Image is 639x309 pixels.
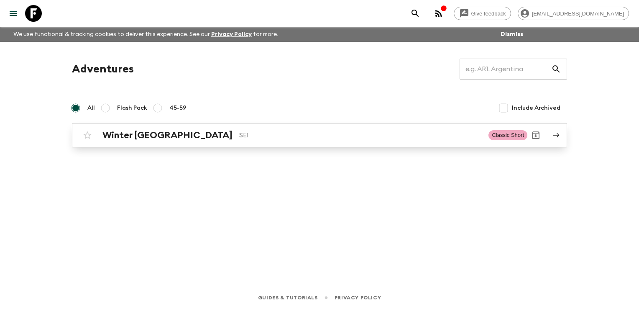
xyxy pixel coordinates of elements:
span: Flash Pack [117,104,147,112]
h2: Winter [GEOGRAPHIC_DATA] [102,130,233,141]
span: Give feedback [467,10,511,17]
a: Privacy Policy [211,31,252,37]
button: Archive [527,127,544,144]
span: Include Archived [512,104,560,112]
span: [EMAIL_ADDRESS][DOMAIN_NAME] [527,10,629,17]
a: Give feedback [454,7,511,20]
a: Winter [GEOGRAPHIC_DATA]SE1Classic ShortArchive [72,123,567,147]
span: Classic Short [488,130,527,140]
button: Dismiss [498,28,525,40]
a: Guides & Tutorials [258,293,318,302]
h1: Adventures [72,61,134,77]
input: e.g. AR1, Argentina [460,57,551,81]
a: Privacy Policy [335,293,381,302]
div: [EMAIL_ADDRESS][DOMAIN_NAME] [518,7,629,20]
span: All [87,104,95,112]
span: 45-59 [169,104,187,112]
p: SE1 [239,130,482,140]
p: We use functional & tracking cookies to deliver this experience. See our for more. [10,27,281,42]
button: search adventures [407,5,424,22]
button: menu [5,5,22,22]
